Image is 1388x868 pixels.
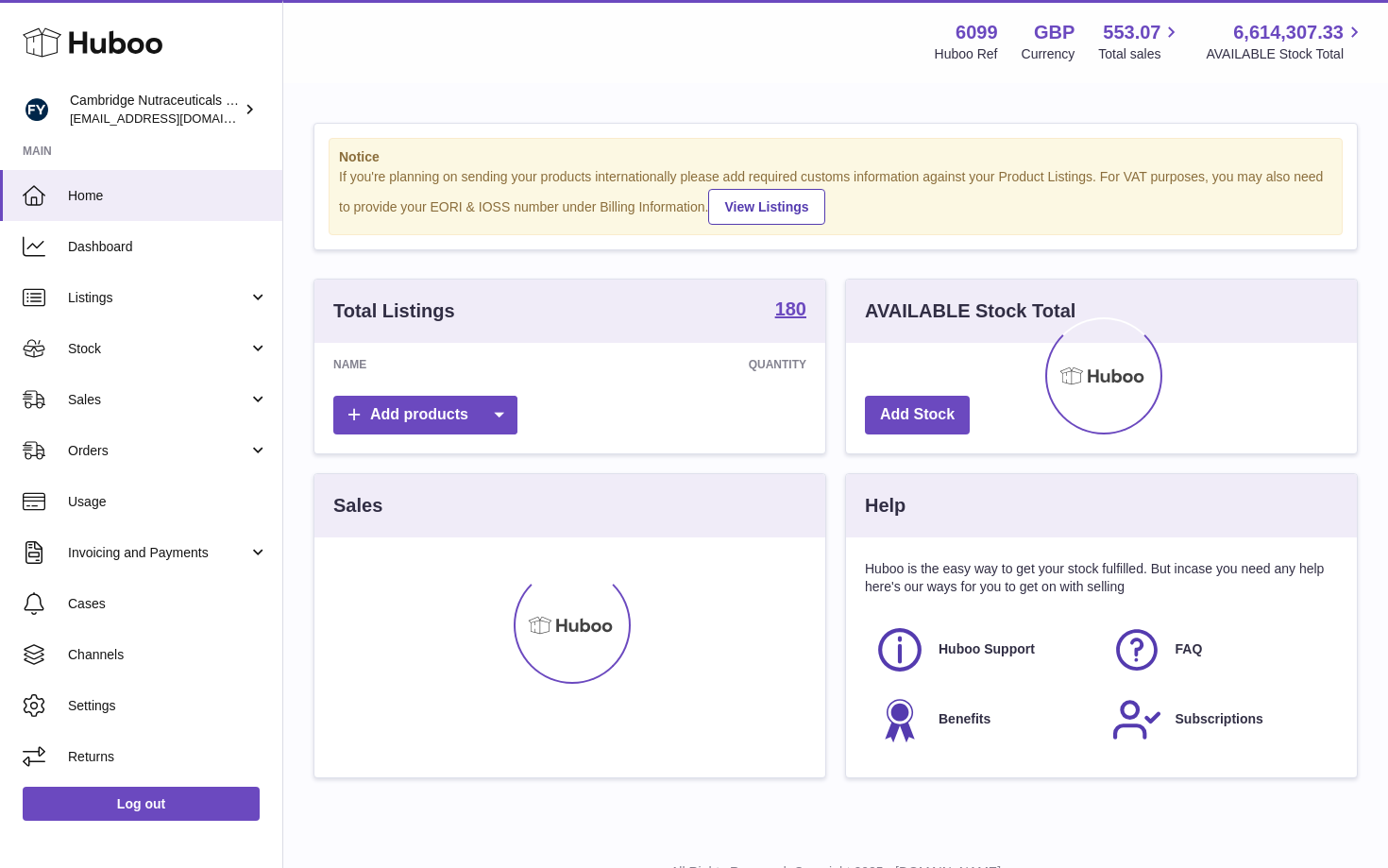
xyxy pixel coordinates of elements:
[333,298,455,324] h3: Total Listings
[865,396,970,434] a: Add Stock
[935,45,998,63] div: Huboo Ref
[1022,45,1075,63] div: Currency
[865,560,1338,596] p: Huboo is the easy way to get your stock fulfilled. But incase you need any help here's our ways f...
[1111,694,1329,745] a: Subscriptions
[339,168,1332,225] div: If you're planning on sending your products internationally please add required customs informati...
[314,343,533,386] th: Name
[68,544,248,562] span: Invoicing and Payments
[865,298,1075,324] h3: AVAILABLE Stock Total
[68,493,268,511] span: Usage
[1176,640,1203,658] span: FAQ
[865,493,906,519] h3: Help
[874,694,1092,745] a: Benefits
[70,92,240,128] div: Cambridge Nutraceuticals Ltd
[775,299,806,322] a: 180
[1098,20,1182,63] a: 553.07 Total sales
[68,340,248,358] span: Stock
[708,189,824,225] a: View Listings
[333,493,382,519] h3: Sales
[939,710,990,728] span: Benefits
[68,187,268,205] span: Home
[70,111,278,126] span: [EMAIL_ADDRESS][DOMAIN_NAME]
[1111,624,1329,675] a: FAQ
[1206,20,1365,63] a: 6,614,307.33 AVAILABLE Stock Total
[68,646,268,664] span: Channels
[68,238,268,256] span: Dashboard
[333,396,517,434] a: Add products
[874,624,1092,675] a: Huboo Support
[1206,45,1365,63] span: AVAILABLE Stock Total
[775,299,806,318] strong: 180
[68,595,268,613] span: Cases
[68,748,268,766] span: Returns
[1103,20,1160,45] span: 553.07
[533,343,825,386] th: Quantity
[1233,20,1344,45] span: 6,614,307.33
[23,787,260,821] a: Log out
[68,391,248,409] span: Sales
[1098,45,1182,63] span: Total sales
[956,20,998,45] strong: 6099
[68,697,268,715] span: Settings
[23,95,51,124] img: huboo@camnutra.com
[339,148,1332,166] strong: Notice
[1034,20,1075,45] strong: GBP
[939,640,1035,658] span: Huboo Support
[68,289,248,307] span: Listings
[68,442,248,460] span: Orders
[1176,710,1263,728] span: Subscriptions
